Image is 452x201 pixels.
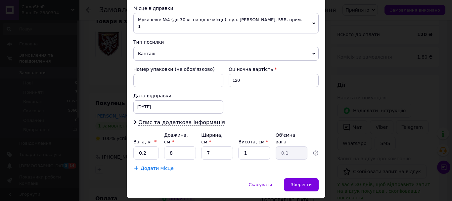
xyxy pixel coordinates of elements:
span: Місце відправки [133,6,173,11]
label: Довжина, см [164,132,188,144]
span: Зберегти [291,182,312,187]
span: Скасувати [249,182,272,187]
label: Ширина, см [201,132,222,144]
span: Додати місце [141,166,174,171]
span: Опис та додаткова інформація [138,119,225,126]
div: Оціночна вартість [229,66,319,73]
div: Номер упаковки (не обов'язково) [133,66,223,73]
span: Тип посилки [133,39,164,45]
label: Вага, кг [133,139,157,144]
div: Дата відправки [133,92,223,99]
div: Об'ємна вага [276,132,307,145]
span: Мукачево: №4 (до 30 кг на одне місце): вул. [PERSON_NAME], 55В, прим. 1 [133,13,319,33]
label: Висота, см [238,139,268,144]
span: Вантаж [133,47,319,61]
